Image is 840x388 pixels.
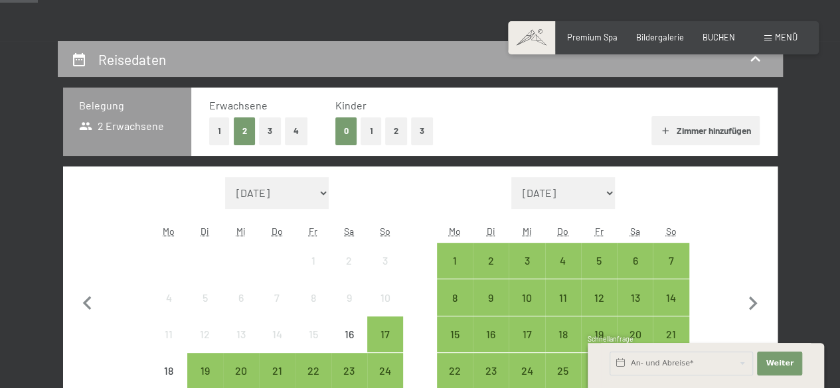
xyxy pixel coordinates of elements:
div: Fri Aug 01 2025 [295,243,331,279]
div: Anreise möglich [653,279,689,315]
button: 3 [259,117,281,145]
div: Mon Sep 01 2025 [437,243,473,279]
div: 13 [618,292,651,326]
div: Wed Aug 13 2025 [223,316,259,352]
div: 16 [333,329,366,362]
div: Anreise möglich [653,243,689,279]
div: 14 [654,292,687,326]
div: Wed Sep 03 2025 [509,243,545,279]
div: 7 [654,255,687,289]
div: 4 [546,255,580,289]
div: Anreise nicht möglich [367,243,403,279]
div: Anreise möglich [473,316,509,352]
div: Anreise nicht möglich [331,316,367,352]
div: Thu Aug 14 2025 [259,316,295,352]
div: Sat Sep 06 2025 [617,243,653,279]
abbr: Sonntag [666,226,677,237]
abbr: Montag [449,226,461,237]
button: 4 [285,117,307,145]
h3: Belegung [79,98,176,113]
div: Thu Sep 18 2025 [545,316,581,352]
div: Anreise möglich [367,316,403,352]
span: Schnellanfrage [588,335,633,343]
div: Anreise nicht möglich [187,316,223,352]
abbr: Mittwoch [522,226,531,237]
span: Menü [775,32,798,42]
div: Tue Sep 09 2025 [473,279,509,315]
abbr: Donnerstag [557,226,568,237]
div: Anreise nicht möglich [259,316,295,352]
div: Anreise nicht möglich [295,316,331,352]
span: Kinder [335,99,367,111]
div: 8 [438,292,471,326]
div: Sun Sep 21 2025 [653,316,689,352]
div: 5 [582,255,616,289]
div: Wed Aug 06 2025 [223,279,259,315]
div: Anreise nicht möglich [331,279,367,315]
div: Fri Sep 19 2025 [581,316,617,352]
div: Sat Sep 20 2025 [617,316,653,352]
button: Zimmer hinzufügen [651,116,760,145]
div: 3 [510,255,543,289]
div: 7 [260,292,294,326]
div: 16 [474,329,507,362]
button: 0 [335,117,357,145]
span: Weiter [766,358,794,369]
abbr: Dienstag [487,226,495,237]
div: Thu Sep 11 2025 [545,279,581,315]
div: Fri Sep 05 2025 [581,243,617,279]
div: Sat Aug 02 2025 [331,243,367,279]
div: Anreise möglich [581,316,617,352]
a: Premium Spa [567,32,618,42]
div: 12 [189,329,222,362]
div: Anreise nicht möglich [295,279,331,315]
div: 15 [296,329,329,362]
div: 15 [438,329,471,362]
div: Thu Sep 04 2025 [545,243,581,279]
div: 14 [260,329,294,362]
div: 9 [474,292,507,326]
div: Sun Sep 14 2025 [653,279,689,315]
div: 17 [369,329,402,362]
div: 12 [582,292,616,326]
div: Anreise möglich [545,316,581,352]
div: Anreise möglich [617,316,653,352]
button: 2 [385,117,407,145]
div: Anreise möglich [509,316,545,352]
div: Anreise möglich [437,243,473,279]
div: Wed Sep 17 2025 [509,316,545,352]
a: BUCHEN [703,32,735,42]
div: Anreise nicht möglich [223,279,259,315]
div: Sun Sep 07 2025 [653,243,689,279]
div: Anreise möglich [437,279,473,315]
div: 1 [296,255,329,289]
div: 11 [546,292,580,326]
div: Thu Aug 07 2025 [259,279,295,315]
div: Tue Sep 02 2025 [473,243,509,279]
div: Anreise nicht möglich [187,279,223,315]
div: Anreise möglich [581,243,617,279]
div: Sat Aug 09 2025 [331,279,367,315]
div: Mon Aug 11 2025 [151,316,187,352]
div: 21 [654,329,687,362]
div: 6 [618,255,651,289]
div: 20 [618,329,651,362]
div: 1 [438,255,471,289]
div: 11 [152,329,185,362]
div: 18 [546,329,580,362]
a: Bildergalerie [636,32,684,42]
h2: Reisedaten [98,51,166,68]
div: 5 [189,292,222,326]
div: Tue Aug 05 2025 [187,279,223,315]
div: 9 [333,292,366,326]
button: 3 [411,117,433,145]
div: Anreise nicht möglich [151,316,187,352]
div: 10 [369,292,402,326]
span: Erwachsene [209,99,268,111]
div: 13 [224,329,258,362]
div: Anreise möglich [509,279,545,315]
div: Anreise möglich [545,243,581,279]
